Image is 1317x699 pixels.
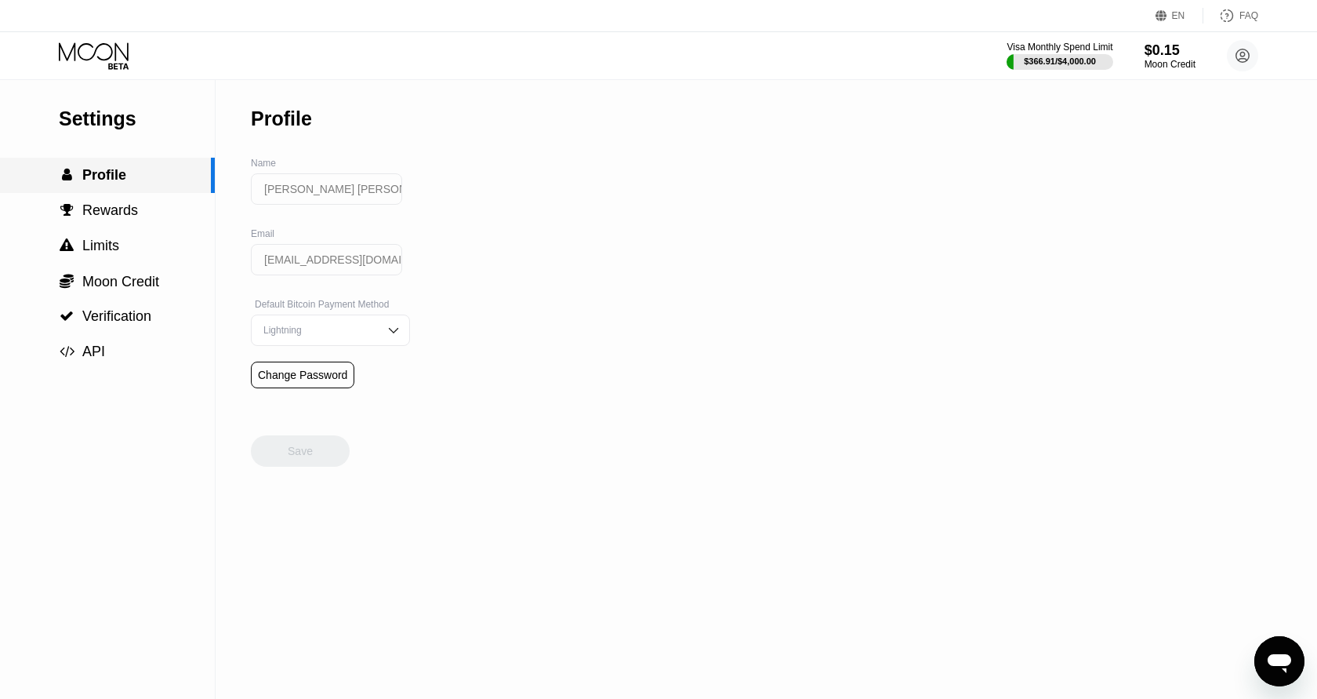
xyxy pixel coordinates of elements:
[1145,59,1195,70] div: Moon Credit
[251,158,410,169] div: Name
[60,273,74,289] span: 
[1203,8,1258,24] div: FAQ
[1172,10,1185,21] div: EN
[59,168,74,182] div: 
[82,202,138,218] span: Rewards
[251,107,312,130] div: Profile
[60,344,74,359] span: 
[1254,636,1304,686] iframe: Button to launch messaging window
[1024,56,1096,66] div: $366.91 / $4,000.00
[258,369,347,381] div: Change Password
[59,107,215,130] div: Settings
[1145,42,1195,70] div: $0.15Moon Credit
[60,238,74,253] span: 
[251,362,354,388] div: Change Password
[59,238,74,253] div: 
[1239,10,1258,21] div: FAQ
[1145,42,1195,59] div: $0.15
[59,273,74,289] div: 
[62,168,72,182] span: 
[1156,8,1203,24] div: EN
[1007,42,1112,70] div: Visa Monthly Spend Limit$366.91/$4,000.00
[60,203,74,217] span: 
[82,167,126,183] span: Profile
[1007,42,1112,53] div: Visa Monthly Spend Limit
[259,325,378,336] div: Lightning
[59,203,74,217] div: 
[60,309,74,323] span: 
[59,344,74,359] div: 
[82,238,119,253] span: Limits
[59,309,74,323] div: 
[82,274,159,289] span: Moon Credit
[82,308,151,324] span: Verification
[251,299,410,310] div: Default Bitcoin Payment Method
[251,228,410,239] div: Email
[82,344,105,359] span: API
